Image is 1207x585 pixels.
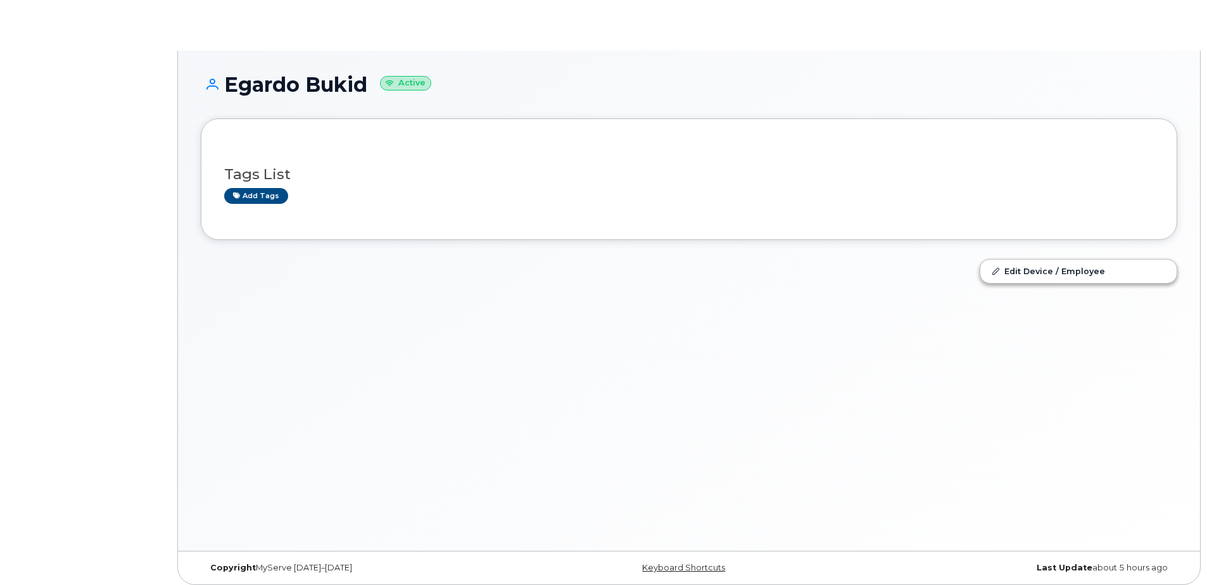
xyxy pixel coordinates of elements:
[210,563,256,572] strong: Copyright
[201,563,526,573] div: MyServe [DATE]–[DATE]
[380,76,431,91] small: Active
[642,563,725,572] a: Keyboard Shortcuts
[852,563,1177,573] div: about 5 hours ago
[224,167,1154,182] h3: Tags List
[224,188,288,204] a: Add tags
[980,260,1177,282] a: Edit Device / Employee
[201,73,1177,96] h1: Egardo Bukid
[1037,563,1092,572] strong: Last Update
